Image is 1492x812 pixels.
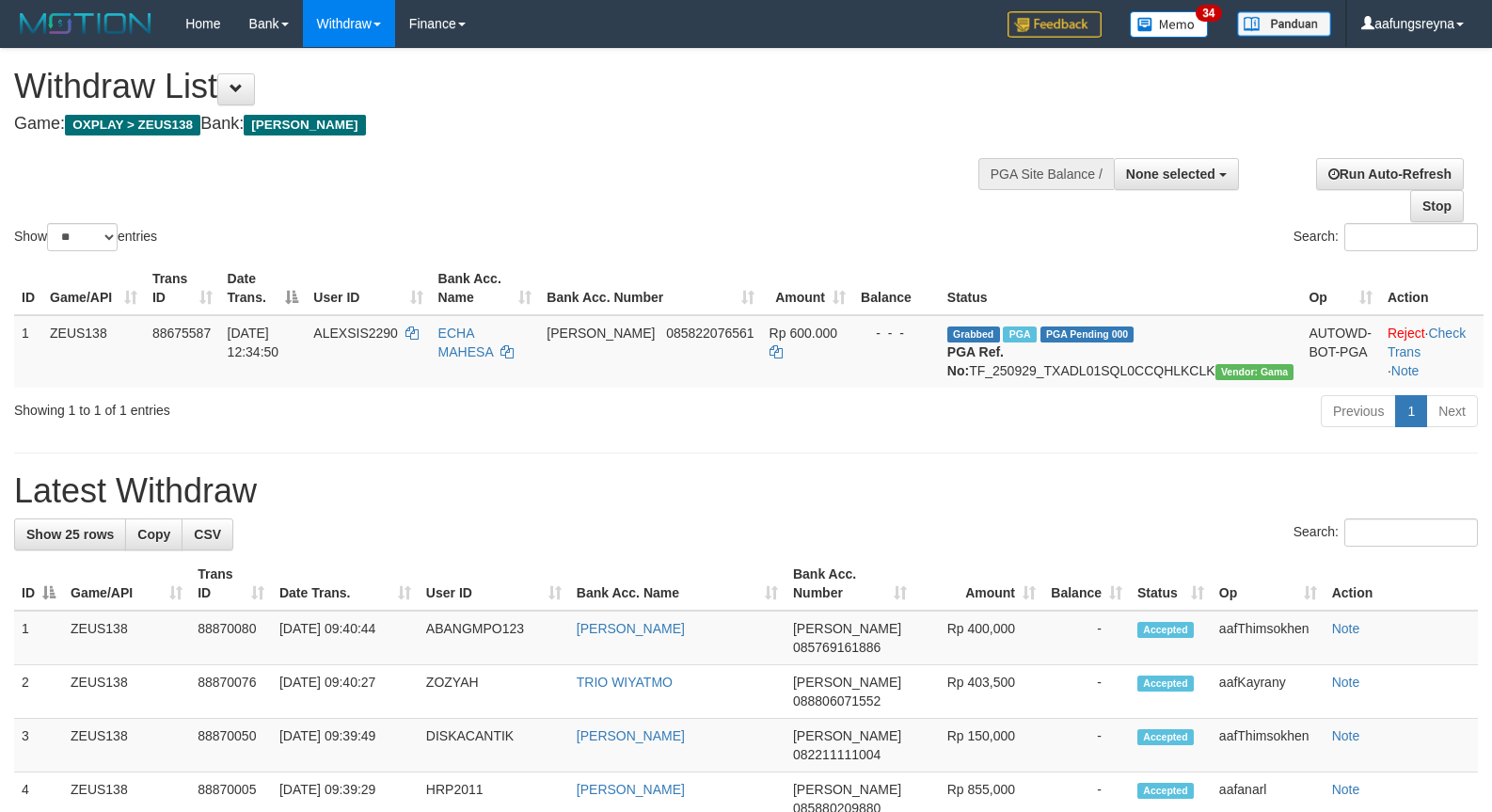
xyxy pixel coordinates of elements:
[14,9,157,38] img: MOTION_logo.png
[63,665,190,719] td: ZEUS138
[228,326,279,359] span: [DATE] 12:34:50
[272,557,419,611] th: Date Trans.: activate to sort column ascending
[1316,158,1464,190] a: Run Auto-Refresh
[63,557,190,611] th: Game/API: activate to sort column ascending
[1380,315,1484,388] td: · ·
[14,557,63,611] th: ID: activate to sort column descending
[978,158,1114,190] div: PGA Site Balance /
[14,719,63,772] td: 3
[947,344,1004,378] b: PGA Ref. No:
[947,326,1000,342] span: Grabbed
[306,262,430,315] th: User ID: activate to sort column ascending
[190,611,272,665] td: 88870080
[1215,364,1294,380] span: Vendor URL: https://trx31.1velocity.biz
[1325,557,1478,611] th: Action
[1040,326,1135,342] span: PGA Pending
[1344,518,1478,547] input: Search:
[770,326,837,341] span: Rp 600.000
[14,393,608,420] div: Showing 1 to 1 of 1 entries
[914,665,1043,719] td: Rp 403,500
[793,782,901,797] span: [PERSON_NAME]
[419,557,569,611] th: User ID: activate to sort column ascending
[47,223,118,251] select: Showentries
[14,472,1478,510] h1: Latest Withdraw
[914,557,1043,611] th: Amount: activate to sort column ascending
[272,719,419,772] td: [DATE] 09:39:49
[1043,611,1130,665] td: -
[14,262,42,315] th: ID
[65,115,200,135] span: OXPLAY > ZEUS138
[419,611,569,665] td: ABANGMPO123
[1043,665,1130,719] td: -
[1426,395,1478,427] a: Next
[220,262,307,315] th: Date Trans.: activate to sort column descending
[14,518,126,550] a: Show 25 rows
[793,675,901,690] span: [PERSON_NAME]
[1137,783,1194,799] span: Accepted
[14,68,976,105] h1: Withdraw List
[940,315,1302,388] td: TF_250929_TXADL01SQL0CCQHLKCLK
[793,747,881,762] span: Copy 082211111004 to clipboard
[1212,719,1325,772] td: aafThimsokhen
[577,621,685,636] a: [PERSON_NAME]
[14,665,63,719] td: 2
[272,611,419,665] td: [DATE] 09:40:44
[793,640,881,655] span: Copy 085769161886 to clipboard
[940,262,1302,315] th: Status
[1388,326,1425,341] a: Reject
[762,262,853,315] th: Amount: activate to sort column ascending
[793,693,881,709] span: Copy 088806071552 to clipboard
[1294,223,1478,251] label: Search:
[182,518,233,550] a: CSV
[793,728,901,743] span: [PERSON_NAME]
[1344,223,1478,251] input: Search:
[244,115,365,135] span: [PERSON_NAME]
[1137,622,1194,638] span: Accepted
[1137,676,1194,692] span: Accepted
[1301,315,1379,388] td: AUTOWD-BOT-PGA
[1008,11,1102,38] img: Feedback.jpg
[42,262,145,315] th: Game/API: activate to sort column ascending
[63,719,190,772] td: ZEUS138
[577,782,685,797] a: [PERSON_NAME]
[125,518,183,550] a: Copy
[539,262,761,315] th: Bank Acc. Number: activate to sort column ascending
[569,557,786,611] th: Bank Acc. Name: activate to sort column ascending
[431,262,540,315] th: Bank Acc. Name: activate to sort column ascending
[152,326,211,341] span: 88675587
[42,315,145,388] td: ZEUS138
[14,315,42,388] td: 1
[419,665,569,719] td: ZOZYAH
[786,557,914,611] th: Bank Acc. Number: activate to sort column ascending
[1196,5,1221,22] span: 34
[194,527,221,542] span: CSV
[1212,665,1325,719] td: aafKayrany
[1212,611,1325,665] td: aafThimsokhen
[1388,326,1466,359] a: Check Trans
[1391,363,1420,378] a: Note
[190,665,272,719] td: 88870076
[914,611,1043,665] td: Rp 400,000
[63,611,190,665] td: ZEUS138
[1332,621,1360,636] a: Note
[1212,557,1325,611] th: Op: activate to sort column ascending
[1237,11,1331,37] img: panduan.png
[861,324,932,342] div: - - -
[137,527,170,542] span: Copy
[1003,326,1036,342] span: Marked by aafpengsreynich
[1130,557,1212,611] th: Status: activate to sort column ascending
[1410,190,1464,222] a: Stop
[547,326,655,341] span: [PERSON_NAME]
[190,557,272,611] th: Trans ID: activate to sort column ascending
[1395,395,1427,427] a: 1
[14,223,157,251] label: Show entries
[1043,557,1130,611] th: Balance: activate to sort column ascending
[914,719,1043,772] td: Rp 150,000
[419,719,569,772] td: DISKACANTIK
[145,262,220,315] th: Trans ID: activate to sort column ascending
[190,719,272,772] td: 88870050
[577,728,685,743] a: [PERSON_NAME]
[438,326,493,359] a: ECHA MAHESA
[1321,395,1396,427] a: Previous
[14,115,976,134] h4: Game: Bank:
